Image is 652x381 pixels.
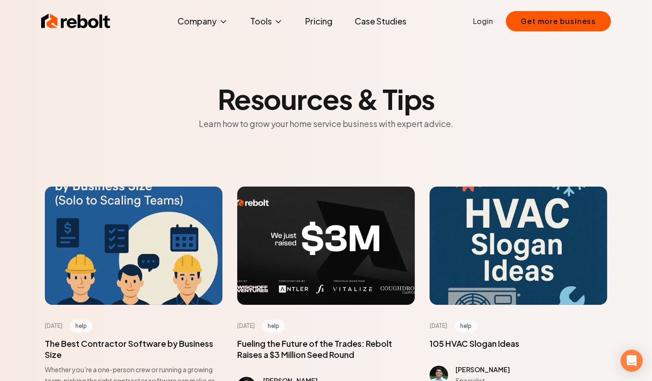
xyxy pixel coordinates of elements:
p: Learn how to grow your home service business with expert advice. [171,116,481,131]
span: help [70,320,92,333]
span: help [262,320,285,333]
a: Fueling the Future of the Trades: Rebolt Raises a $3 Million Seed Round [237,338,392,360]
button: Get more business [506,11,611,31]
a: The Best Contractor Software by Business Size [45,338,213,360]
img: Rebolt Logo [41,12,111,30]
time: [DATE] [237,322,255,330]
a: 105 HVAC Slogan Ideas [430,338,519,349]
a: Case Studies [347,12,414,30]
span: [PERSON_NAME] [455,365,510,374]
span: help [455,320,477,333]
button: Company [170,12,235,30]
a: Login [473,16,493,27]
button: Tools [243,12,290,30]
time: [DATE] [430,322,447,330]
time: [DATE] [45,322,62,330]
a: Pricing [298,12,340,30]
div: Open Intercom Messenger [621,350,643,372]
h2: Resources & Tips [171,85,481,113]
